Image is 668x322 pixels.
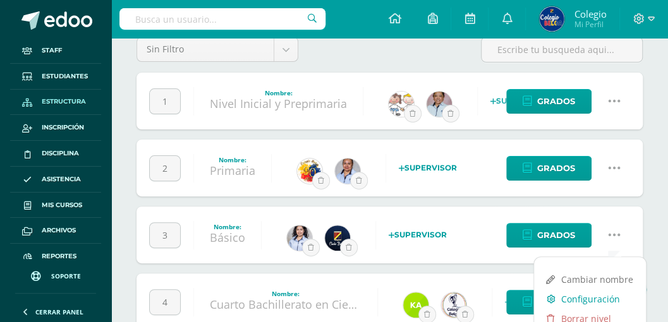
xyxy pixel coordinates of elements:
[10,193,101,218] a: Mis cursos
[42,174,81,184] span: Asistencia
[219,155,246,164] strong: Nombre:
[10,218,101,244] a: Archivos
[539,6,564,32] img: c600e396c05fc968532ff46e374ede2f.png
[399,163,457,172] strong: Supervisor
[42,225,76,236] span: Archivos
[534,270,646,289] a: Cambiar nombre
[119,8,325,30] input: Busca un usuario...
[10,115,101,141] a: Inscripción
[389,92,414,117] img: 69ddad11d60c65f3ca24ea088593f9b8.png
[10,167,101,193] a: Asistencia
[42,122,84,133] span: Inscripción
[441,292,466,318] img: 544bf8086bc8165e313644037ea68f8d.png
[265,88,293,97] strong: Nombre:
[389,230,447,239] strong: Supervisor
[574,8,606,20] span: Colegio
[42,45,62,56] span: Staff
[335,158,360,184] img: 441f4ab8ccdc0a137039d26f30ac30e5.png
[272,289,300,298] strong: Nombre:
[210,96,347,111] a: Nivel Inicial y Preprimaria
[10,38,101,64] a: Staff
[574,19,606,30] span: Mi Perfil
[534,289,646,309] a: Configuración
[51,271,81,280] span: Soporte
[10,244,101,270] a: Reportes
[297,158,322,184] img: 050f0ca4ac5c94d5388e1bdfdf02b0f1.png
[147,37,264,61] span: Sin Filtro
[42,97,86,107] span: Estructura
[42,148,79,158] span: Disciplina
[506,223,592,247] a: Grados
[35,307,83,316] span: Cerrar panel
[210,297,420,312] a: Cuarto Bachillerato en Ciencias y Letras
[214,222,241,231] strong: Nombre:
[506,89,592,114] a: Grados
[42,200,82,210] span: Mis cursos
[42,71,88,81] span: Estudiantes
[506,156,592,181] a: Grados
[325,225,350,251] img: 0125c0eac4c50c44750533c4a7747585.png
[506,290,592,314] a: Grados
[287,225,312,251] img: f298a2716075fd1d79de274eddea8f07.png
[537,90,575,113] span: Grados
[137,37,298,61] a: Sin Filtro
[482,37,642,62] input: Escribe tu busqueda aqui...
[10,141,101,167] a: Disciplina
[10,64,101,90] a: Estudiantes
[403,292,428,318] img: 8e9f1d7bb0204b50e559561e123e1a63.png
[537,224,575,247] span: Grados
[427,92,452,117] img: c89073209343ba19be3b7ebab533794c.png
[42,251,76,261] span: Reportes
[210,163,255,178] a: Primaria
[15,259,96,290] a: Soporte
[537,157,575,180] span: Grados
[10,90,101,116] a: Estructura
[210,230,245,245] a: Básico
